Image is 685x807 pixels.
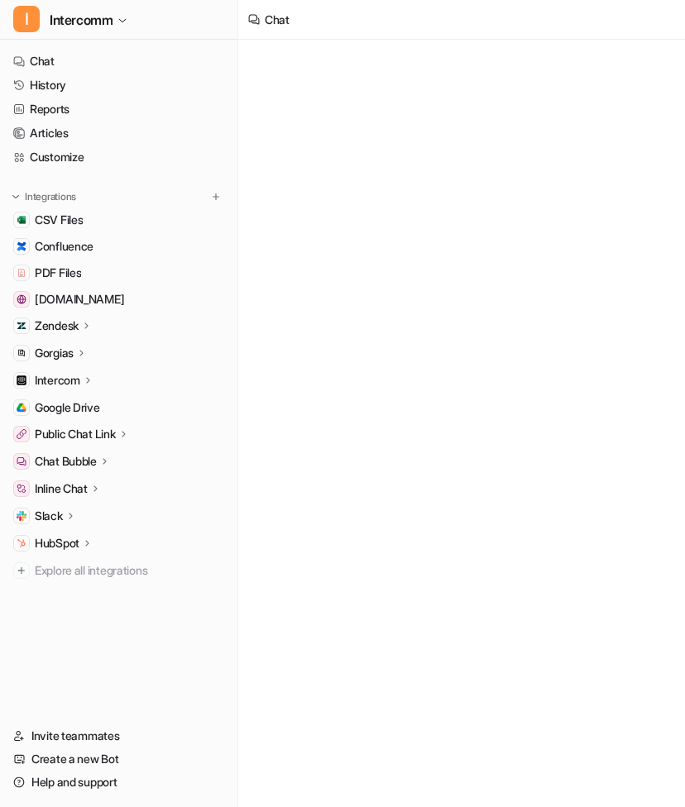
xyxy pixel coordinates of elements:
img: Slack [17,511,26,521]
a: Invite teammates [7,724,231,747]
p: Gorgias [35,345,74,361]
div: Chat [265,11,290,28]
a: Google DriveGoogle Drive [7,396,231,419]
a: Chat [7,50,231,73]
p: Public Chat Link [35,426,116,442]
p: Integrations [25,190,76,203]
a: www.helpdesk.com[DOMAIN_NAME] [7,288,231,311]
img: Zendesk [17,321,26,331]
img: HubSpot [17,538,26,548]
p: Zendesk [35,318,79,334]
a: Explore all integrations [7,559,231,582]
span: PDF Files [35,265,81,281]
img: Inline Chat [17,484,26,494]
img: Public Chat Link [17,429,26,439]
span: I [13,6,40,32]
img: Confluence [17,241,26,251]
span: CSV Files [35,212,83,228]
img: explore all integrations [13,562,30,579]
a: Create a new Bot [7,747,231,771]
img: Intercom [17,375,26,385]
span: [DOMAIN_NAME] [35,291,124,308]
p: Chat Bubble [35,453,97,470]
span: Explore all integrations [35,557,224,584]
p: HubSpot [35,535,79,552]
img: Gorgias [17,348,26,358]
p: Intercom [35,372,80,389]
img: menu_add.svg [210,191,222,203]
a: Customize [7,146,231,169]
p: Slack [35,508,63,524]
a: Reports [7,98,231,121]
img: Google Drive [17,403,26,413]
a: CSV FilesCSV Files [7,208,231,232]
a: Articles [7,122,231,145]
img: expand menu [10,191,22,203]
a: Help and support [7,771,231,794]
a: History [7,74,231,97]
span: Intercomm [50,8,113,31]
a: ConfluenceConfluence [7,235,231,258]
a: PDF FilesPDF Files [7,261,231,284]
img: Chat Bubble [17,456,26,466]
img: www.helpdesk.com [17,294,26,304]
img: CSV Files [17,215,26,225]
button: Integrations [7,189,81,205]
img: PDF Files [17,268,26,278]
span: Confluence [35,238,93,255]
p: Inline Chat [35,480,88,497]
span: Google Drive [35,399,100,416]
